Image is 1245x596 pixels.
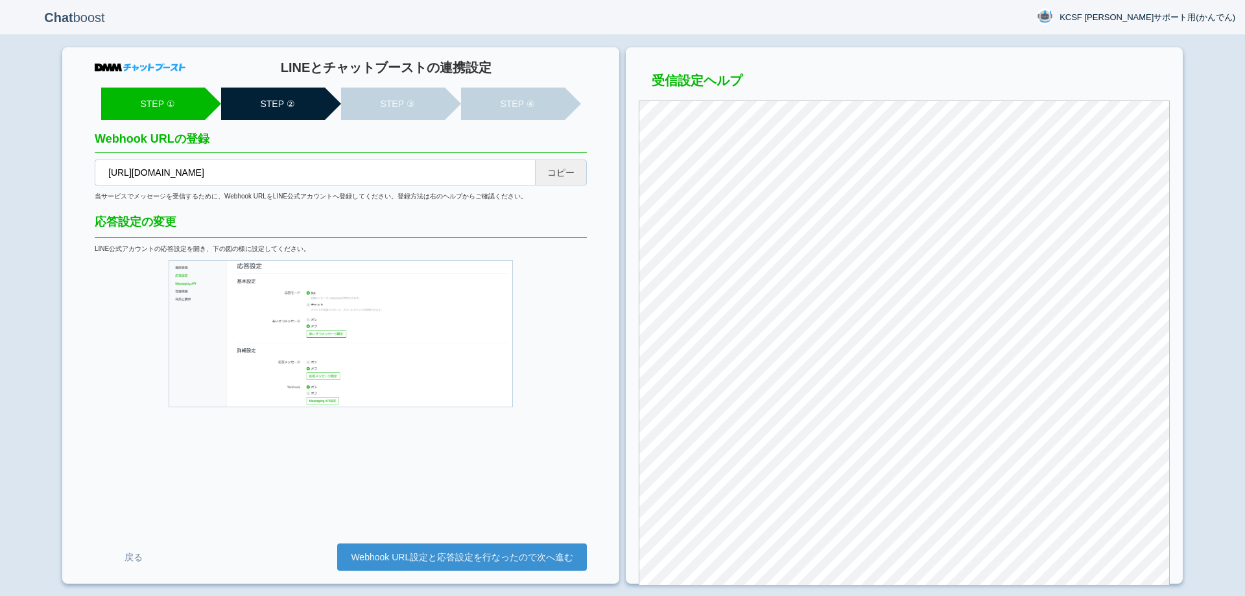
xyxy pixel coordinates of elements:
h3: 受信設定ヘルプ [639,73,1170,94]
span: KCSF [PERSON_NAME]サポート用(かんでん) [1060,11,1235,24]
li: STEP ④ [461,88,565,120]
p: boost [10,1,139,34]
li: STEP ② [221,88,325,120]
div: 当サービスでメッセージを受信するために、Webhook URLをLINE公式アカウントへ登録してください。登録方法は右のヘルプからご確認ください。 [95,192,587,201]
div: LINE公式アカウントの応答設定を開き、下の図の様に設定してください。 [95,244,587,254]
h2: Webhook URLの登録 [95,133,587,153]
div: 応答設定の変更 [95,214,587,238]
h1: LINEとチャットブーストの連携設定 [185,60,587,75]
a: 戻る [95,545,172,569]
button: コピー [535,160,587,185]
li: STEP ③ [341,88,445,120]
li: STEP ① [101,88,205,120]
img: LINE公式アカウント応答設定 [169,260,513,407]
img: User Image [1037,8,1053,25]
img: DMMチャットブースト [95,64,185,71]
a: Webhook URL設定と応答設定を行なったので次へ進む [337,543,587,571]
b: Chat [44,10,73,25]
